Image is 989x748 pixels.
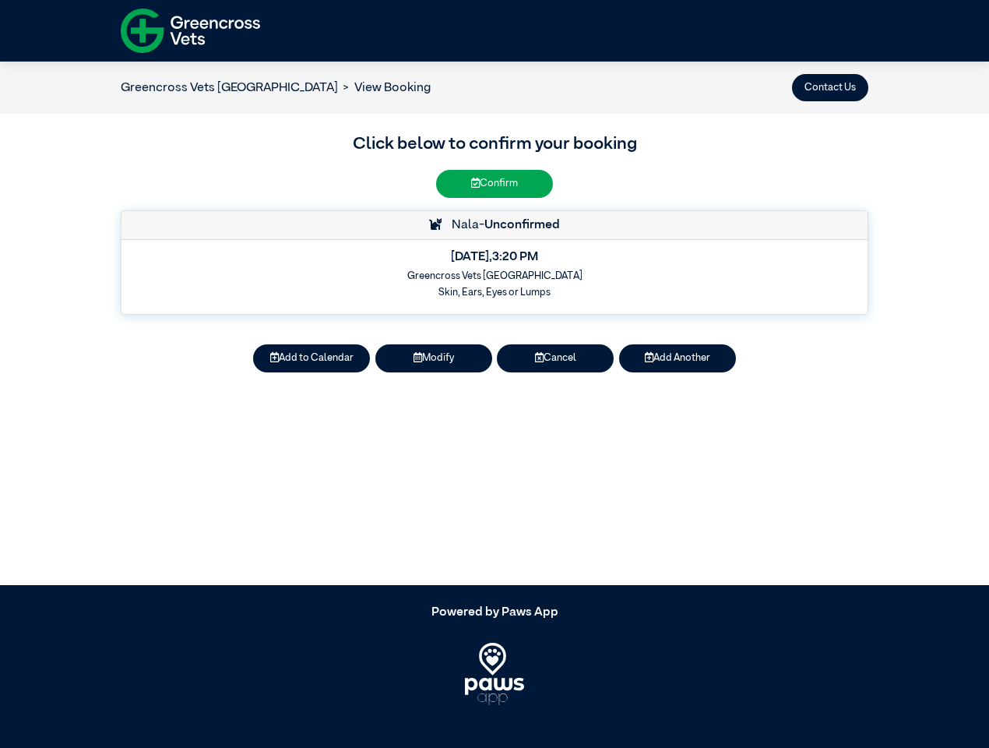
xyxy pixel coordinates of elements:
h6: Skin, Ears, Eyes or Lumps [132,287,857,298]
button: Add to Calendar [253,344,370,372]
h6: Greencross Vets [GEOGRAPHIC_DATA] [132,270,857,282]
span: Nala [444,219,479,231]
h5: [DATE] , 3:20 PM [132,250,857,265]
button: Add Another [619,344,736,372]
h5: Powered by Paws App [121,605,868,620]
li: View Booking [338,79,431,97]
h3: Click below to confirm your booking [121,132,868,158]
nav: breadcrumb [121,79,431,97]
strong: Unconfirmed [484,219,560,231]
button: Confirm [436,170,553,197]
button: Contact Us [792,74,868,101]
span: - [479,219,560,231]
img: f-logo [121,4,260,58]
a: Greencross Vets [GEOGRAPHIC_DATA] [121,82,338,94]
button: Cancel [497,344,614,372]
button: Modify [375,344,492,372]
img: PawsApp [465,643,525,705]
